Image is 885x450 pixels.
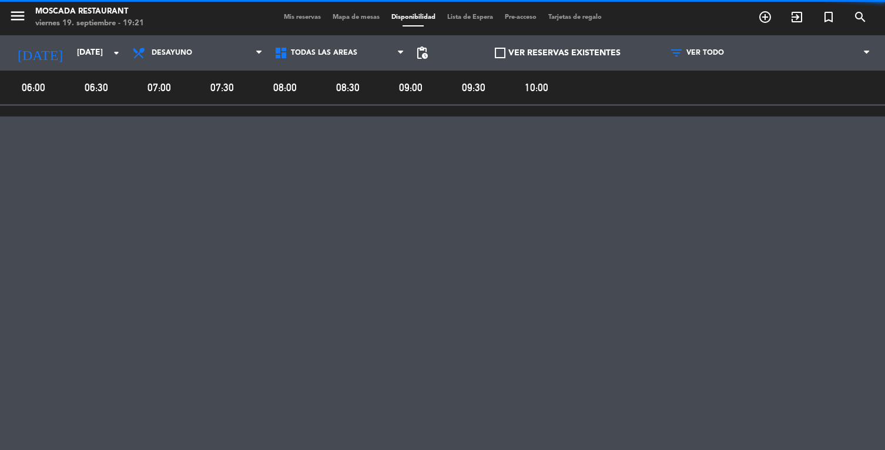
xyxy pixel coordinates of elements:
i: arrow_drop_down [109,46,123,60]
i: add_circle_outline [758,10,772,24]
span: 10:00 [507,79,566,96]
button: menu [9,7,26,29]
span: Mis reservas [278,14,327,21]
span: Pre-acceso [499,14,542,21]
i: search [853,10,867,24]
i: turned_in_not [822,10,836,24]
span: 06:00 [4,79,63,96]
div: viernes 19. septiembre - 19:21 [35,18,144,29]
span: Todas las áreas [291,49,357,57]
span: 08:00 [255,79,314,96]
i: [DATE] [9,40,71,66]
span: Tarjetas de regalo [542,14,608,21]
span: 08:30 [318,79,377,96]
span: 07:00 [129,79,189,96]
span: Desayuno [152,49,192,57]
span: Lista de Espera [441,14,499,21]
span: 09:30 [444,79,503,96]
span: 07:30 [192,79,252,96]
span: 09:00 [381,79,440,96]
span: Disponibilidad [385,14,441,21]
span: Mapa de mesas [327,14,385,21]
label: VER RESERVAS EXISTENTES [495,46,621,60]
i: exit_to_app [790,10,804,24]
span: VER TODO [686,49,724,57]
span: pending_actions [415,46,429,60]
span: 06:30 [66,79,126,96]
div: Moscada Restaurant [35,6,144,18]
i: menu [9,7,26,25]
